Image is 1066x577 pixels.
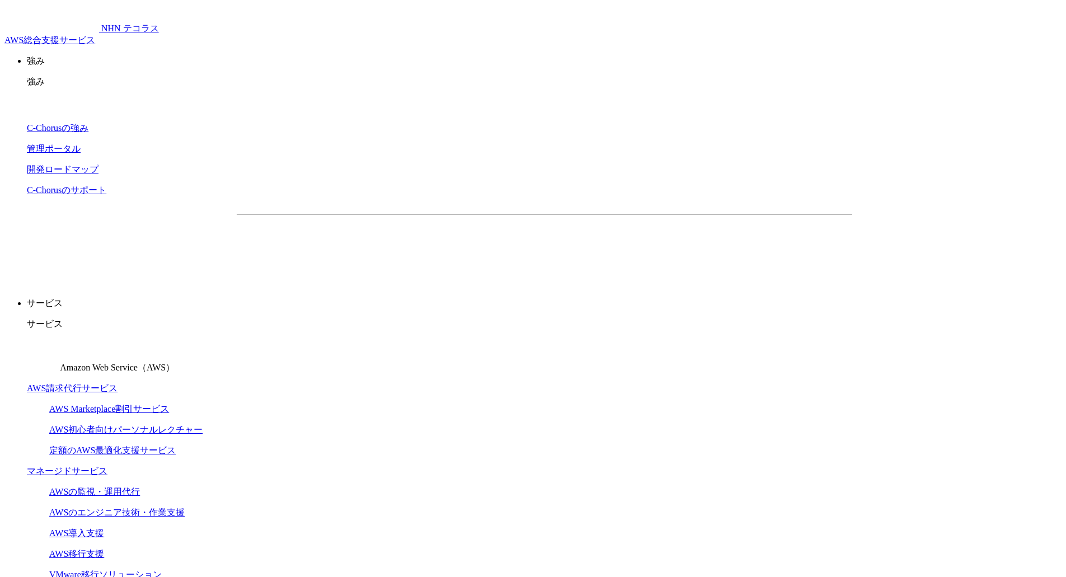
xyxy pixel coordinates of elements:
a: 管理ポータル [27,144,81,153]
img: Amazon Web Service（AWS） [27,339,58,370]
p: 強み [27,76,1062,88]
p: 強み [27,55,1062,67]
a: AWS総合支援サービス C-Chorus NHN テコラスAWS総合支援サービス [4,24,159,45]
span: Amazon Web Service（AWS） [60,363,175,372]
a: マネージドサービス [27,466,107,476]
img: AWS総合支援サービス C-Chorus [4,4,99,31]
a: AWS請求代行サービス [27,383,118,393]
a: まずは相談する [550,233,730,261]
p: サービス [27,298,1062,309]
a: AWS移行支援 [49,549,104,559]
img: 矢印 [712,245,721,249]
a: AWS導入支援 [49,528,104,538]
a: C-Chorusのサポート [27,185,106,195]
p: サービス [27,318,1062,330]
a: AWSのエンジニア技術・作業支援 [49,508,185,517]
a: 定額のAWS最適化支援サービス [49,445,176,455]
a: 資料を請求する [359,233,539,261]
a: AWS初心者向けパーソナルレクチャー [49,425,203,434]
a: C-Chorusの強み [27,123,88,133]
a: AWS Marketplace割引サービス [49,404,169,414]
img: 矢印 [520,245,529,249]
a: 開発ロードマップ [27,165,98,174]
a: AWSの監視・運用代行 [49,487,140,496]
